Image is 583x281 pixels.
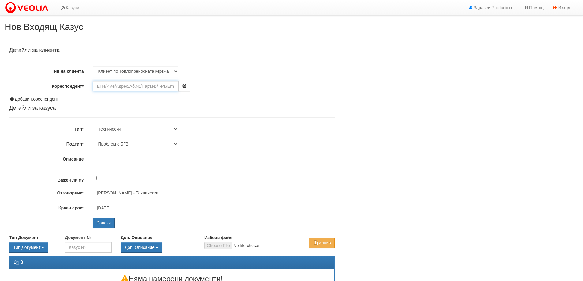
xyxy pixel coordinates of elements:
[5,175,88,183] label: Важен ли е?
[9,242,56,253] div: Двоен клик, за изчистване на избраната стойност.
[5,154,88,162] label: Описание
[5,203,88,211] label: Краен срок*
[5,188,88,196] label: Отговорник*
[9,105,335,111] h4: Детайли за казуса
[125,245,155,250] span: Доп. Описание
[5,22,578,32] h2: Нов Входящ Казус
[121,235,152,241] label: Доп. Описание
[9,96,335,102] div: Добави Кореспондент
[93,218,115,228] input: Запази
[65,235,91,241] label: Документ №
[121,242,162,253] button: Доп. Описание
[9,242,48,253] button: Тип Документ
[65,242,111,253] input: Казус №
[5,139,88,147] label: Подтип*
[9,47,335,54] h4: Детайли за клиента
[5,66,88,74] label: Тип на клиента
[13,245,40,250] span: Тип Документ
[5,2,51,14] img: VeoliaLogo.png
[309,238,334,248] button: Архив
[93,203,178,213] input: Търсене по Име / Имейл
[204,235,233,241] label: Избери файл
[121,242,195,253] div: Двоен клик, за изчистване на избраната стойност.
[93,81,178,91] input: ЕГН/Име/Адрес/Аб.№/Парт.№/Тел./Email
[93,188,178,198] input: Търсене по Име / Имейл
[5,81,88,89] label: Кореспондент*
[20,260,23,265] strong: 0
[9,235,39,241] label: Тип Документ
